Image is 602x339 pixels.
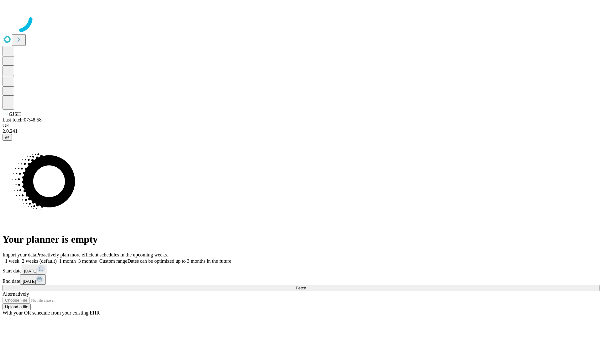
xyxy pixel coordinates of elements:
[3,304,31,310] button: Upload a file
[36,252,168,257] span: Proactively plan more efficient schedules in the upcoming weeks.
[3,134,12,141] button: @
[3,264,599,274] div: Start date
[9,111,21,117] span: GJSH
[296,286,306,290] span: Fetch
[3,234,599,245] h1: Your planner is empty
[22,264,47,274] button: [DATE]
[23,279,36,284] span: [DATE]
[3,128,599,134] div: 2.0.241
[5,258,19,264] span: 1 week
[3,310,100,315] span: With your OR schedule from your existing EHR
[24,269,37,273] span: [DATE]
[3,291,29,297] span: Alternatively
[3,123,599,128] div: GEI
[59,258,76,264] span: 1 month
[78,258,97,264] span: 3 months
[3,285,599,291] button: Fetch
[99,258,127,264] span: Custom range
[20,274,46,285] button: [DATE]
[22,258,57,264] span: 2 weeks (default)
[3,274,599,285] div: End date
[127,258,232,264] span: Dates can be optimized up to 3 months in the future.
[5,135,9,140] span: @
[3,117,42,122] span: Last fetch: 07:48:58
[3,252,36,257] span: Import your data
